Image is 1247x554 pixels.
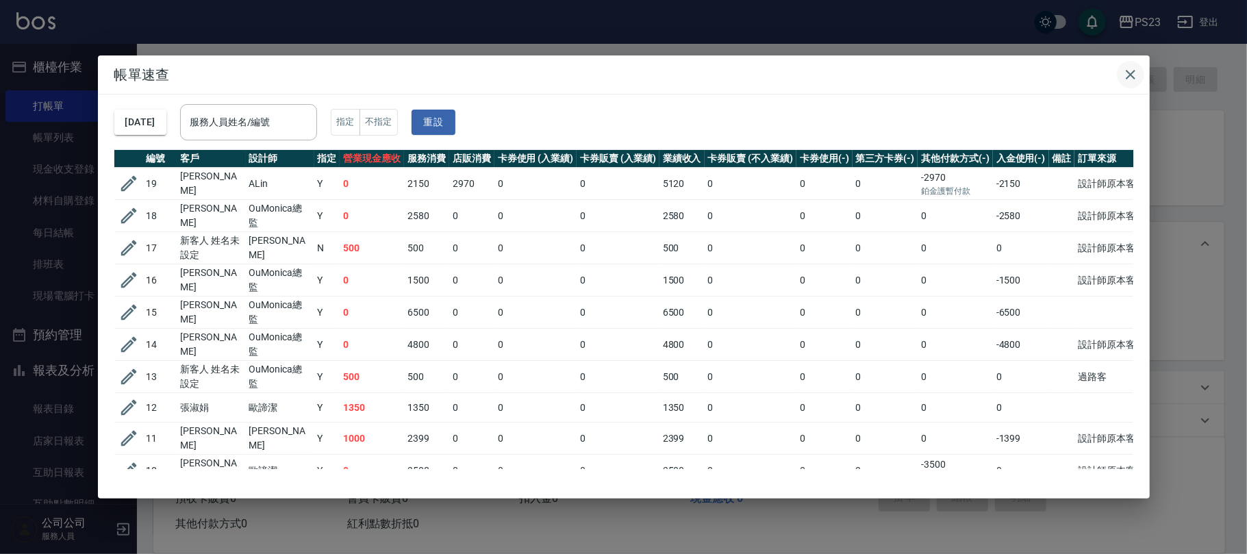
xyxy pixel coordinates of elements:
td: 0 [853,423,918,455]
th: 業績收入 [659,150,705,168]
td: 新客人 姓名未設定 [177,361,246,393]
button: 不指定 [360,109,398,136]
td: 0 [796,264,853,297]
td: 0 [853,455,918,487]
td: 0 [340,168,404,200]
td: -1399 [993,423,1049,455]
td: 0 [853,329,918,361]
td: 0 [796,329,853,361]
td: Y [314,361,340,393]
td: Y [314,297,340,329]
td: 0 [494,361,577,393]
td: 0 [705,200,796,232]
td: -3500 [918,455,993,487]
td: 0 [993,455,1049,487]
td: 0 [918,361,993,393]
td: 0 [705,393,796,423]
td: 0 [796,200,853,232]
td: 0 [494,455,577,487]
td: 500 [404,361,449,393]
td: OuMonica總監 [246,200,314,232]
td: [PERSON_NAME] [177,423,246,455]
h2: 帳單速查 [98,55,1150,94]
td: 0 [993,232,1049,264]
td: 過路客 [1074,361,1148,393]
td: 0 [918,423,993,455]
td: 0 [705,455,796,487]
td: Y [314,423,340,455]
td: 2970 [449,168,494,200]
th: 其他付款方式(-) [918,150,993,168]
td: 0 [494,232,577,264]
td: 0 [449,393,494,423]
th: 營業現金應收 [340,150,404,168]
td: 0 [494,264,577,297]
td: -2970 [918,168,993,200]
td: 0 [449,361,494,393]
th: 編號 [143,150,177,168]
td: 設計師原本客人 [1074,423,1148,455]
td: 0 [918,264,993,297]
td: 設計師原本客人 [1074,200,1148,232]
td: 設計師原本客人 [1074,168,1148,200]
td: 3500 [404,455,449,487]
th: 第三方卡券(-) [853,150,918,168]
th: 卡券使用(-) [796,150,853,168]
th: 服務消費 [404,150,449,168]
td: 0 [853,361,918,393]
td: 0 [577,297,659,329]
td: Y [314,393,340,423]
td: Y [314,200,340,232]
td: 0 [853,168,918,200]
td: 0 [449,329,494,361]
td: 0 [577,168,659,200]
td: 1350 [659,393,705,423]
button: [DATE] [114,110,166,135]
td: 0 [853,232,918,264]
td: 設計師原本客人 [1074,264,1148,297]
td: 11 [143,423,177,455]
td: 0 [494,168,577,200]
td: 500 [659,361,705,393]
td: 1500 [659,264,705,297]
button: 重設 [412,110,455,135]
th: 卡券販賣 (不入業績) [705,150,796,168]
td: -1500 [993,264,1049,297]
td: 0 [340,200,404,232]
td: 0 [449,200,494,232]
td: -4800 [993,329,1049,361]
td: 1350 [340,393,404,423]
td: 0 [796,232,853,264]
th: 店販消費 [449,150,494,168]
td: 12 [143,393,177,423]
td: 0 [449,297,494,329]
td: 2399 [659,423,705,455]
td: 5120 [659,168,705,200]
td: 19 [143,168,177,200]
td: 0 [449,232,494,264]
td: 歐諦潔 [246,455,314,487]
td: 0 [853,393,918,423]
td: 0 [340,455,404,487]
td: -6500 [993,297,1049,329]
td: 500 [659,232,705,264]
td: 0 [705,232,796,264]
td: 0 [918,393,993,423]
td: OuMonica總監 [246,361,314,393]
th: 入金使用(-) [993,150,1049,168]
td: Y [314,168,340,200]
button: 指定 [331,109,360,136]
td: 0 [705,168,796,200]
td: 0 [449,264,494,297]
td: 設計師原本客人 [1074,232,1148,264]
td: 0 [340,297,404,329]
td: Y [314,455,340,487]
td: 0 [853,200,918,232]
td: [PERSON_NAME] [177,200,246,232]
td: 0 [705,297,796,329]
td: 0 [449,455,494,487]
td: 0 [918,329,993,361]
td: 0 [494,393,577,423]
td: OuMonica總監 [246,297,314,329]
td: 10 [143,455,177,487]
